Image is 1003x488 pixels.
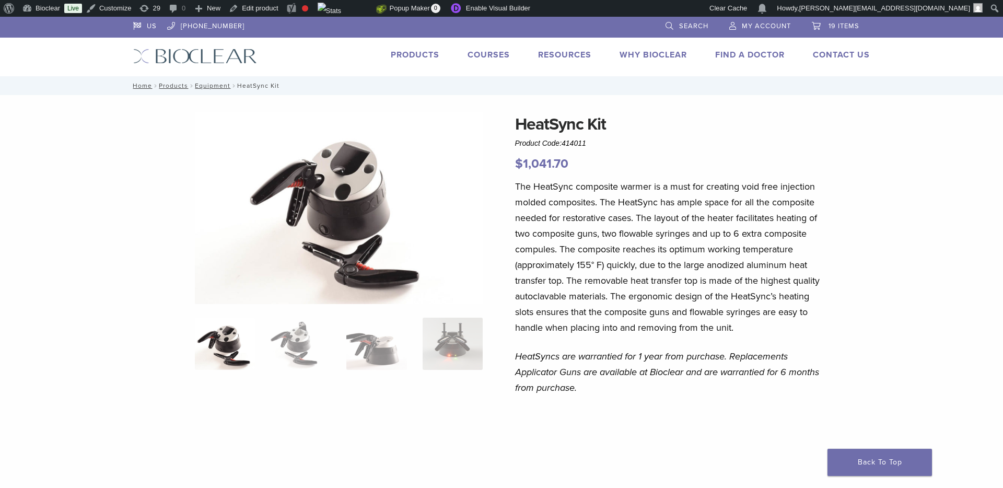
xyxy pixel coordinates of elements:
span: Search [679,22,708,30]
bdi: 1,041.70 [515,156,568,171]
img: HeatSync Kit-4 [195,112,483,305]
a: Products [391,50,439,60]
h1: HeatSync Kit [515,112,822,137]
span: Product Code: [515,139,586,147]
span: / [230,83,237,88]
img: HeatSync-Kit-4-324x324.jpg [195,318,255,370]
span: My Account [742,22,791,30]
a: Products [159,82,188,89]
span: 19 items [829,22,859,30]
a: Courses [468,50,510,60]
span: / [188,83,195,88]
a: Equipment [195,82,230,89]
a: Back To Top [827,449,932,476]
img: HeatSync Kit - Image 3 [346,318,406,370]
a: 19 items [812,17,859,32]
a: Find A Doctor [715,50,785,60]
span: 414011 [562,139,586,147]
em: HeatSyncs are warrantied for 1 year from purchase. Replacements Applicator Guns are available at ... [515,351,819,393]
nav: HeatSync Kit [125,76,878,95]
a: US [133,17,157,32]
img: HeatSync Kit - Image 2 [271,318,331,370]
span: $ [515,156,523,171]
img: Bioclear [133,49,257,64]
span: [PERSON_NAME][EMAIL_ADDRESS][DOMAIN_NAME] [799,4,970,12]
a: Why Bioclear [620,50,687,60]
span: / [152,83,159,88]
a: Contact Us [813,50,870,60]
a: Search [666,17,708,32]
a: Live [64,4,82,13]
img: HeatSync Kit - Image 4 [423,318,483,370]
a: Resources [538,50,591,60]
span: 0 [431,4,440,13]
a: My Account [729,17,791,32]
p: The HeatSync composite warmer is a must for creating void free injection molded composites. The H... [515,179,822,335]
a: Home [130,82,152,89]
a: [PHONE_NUMBER] [167,17,244,32]
img: Views over 48 hours. Click for more Jetpack Stats. [318,3,376,15]
div: Focus keyphrase not set [302,5,308,11]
